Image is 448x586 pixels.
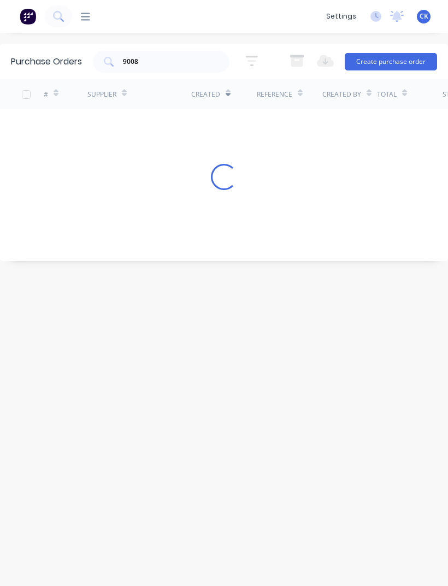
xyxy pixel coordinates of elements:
div: Total [377,90,397,99]
div: Purchase Orders [11,55,82,68]
span: CK [420,11,428,21]
img: Factory [20,8,36,25]
div: settings [321,8,362,25]
div: Created By [322,90,361,99]
div: Reference [257,90,292,99]
div: # [44,90,48,99]
button: Create purchase order [345,53,437,70]
div: Supplier [87,90,116,99]
input: Search purchase orders... [122,56,213,67]
div: Created [191,90,220,99]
